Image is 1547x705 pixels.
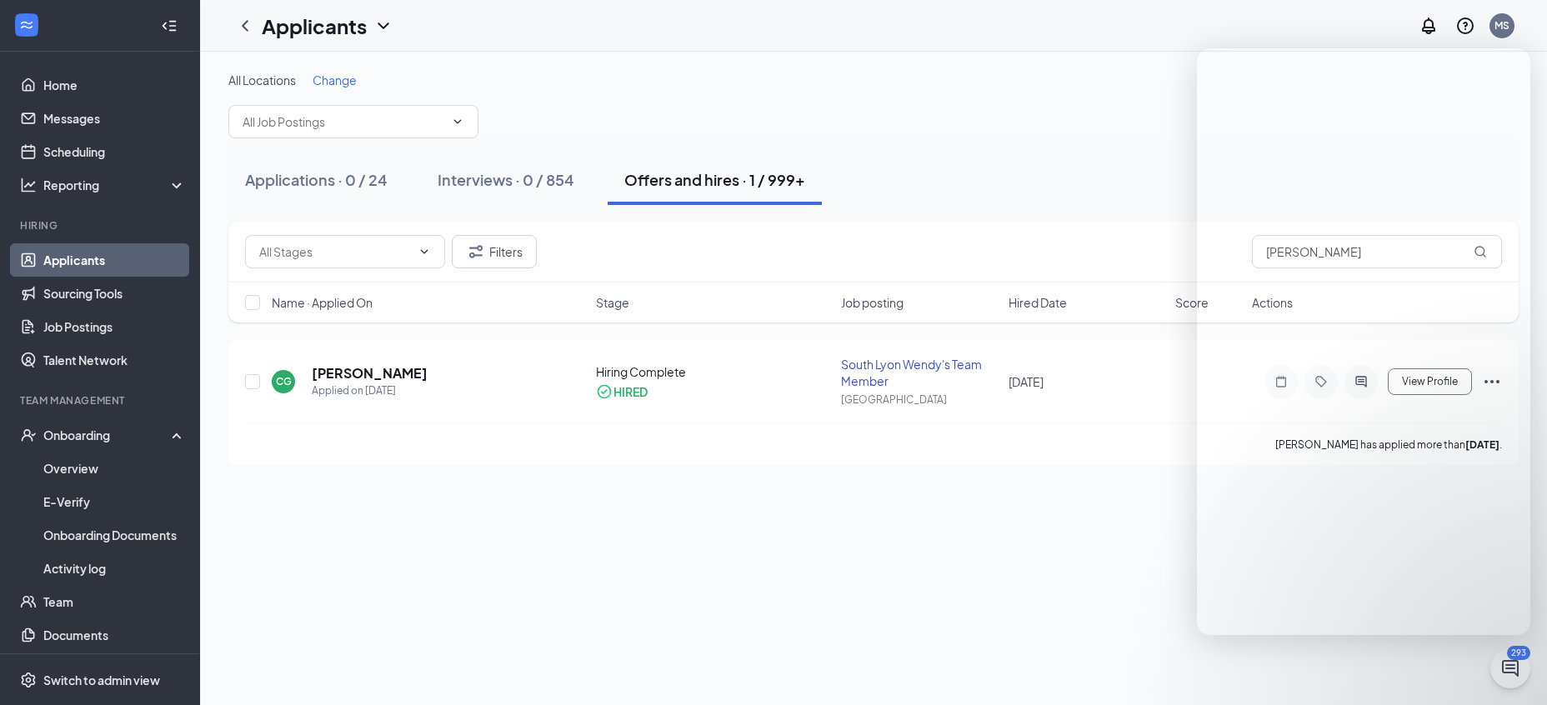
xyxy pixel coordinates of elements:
[452,235,537,268] button: Filter Filters
[1419,16,1439,36] svg: Notifications
[43,452,186,485] a: Overview
[438,169,574,190] div: Interviews · 0 / 854
[596,294,629,311] span: Stage
[43,552,186,585] a: Activity log
[262,12,367,40] h1: Applicants
[1197,48,1530,635] iframe: Intercom live chat
[43,672,160,688] div: Switch to admin view
[43,68,186,102] a: Home
[43,277,186,310] a: Sourcing Tools
[451,115,464,128] svg: ChevronDown
[243,112,444,131] input: All Job Postings
[43,427,172,443] div: Onboarding
[43,585,186,618] a: Team
[245,169,388,190] div: Applications · 0 / 24
[1490,648,1530,688] iframe: Intercom live chat
[20,218,183,232] div: Hiring
[1507,646,1530,660] div: 293
[312,382,428,399] div: Applied on [DATE]
[43,243,186,277] a: Applicants
[161,17,178,34] svg: Collapse
[276,374,292,388] div: CG
[235,16,255,36] svg: ChevronLeft
[20,427,37,443] svg: UserCheck
[20,393,183,407] div: Team Management
[596,383,613,400] svg: CheckmarkCircle
[20,177,37,193] svg: Analysis
[20,672,37,688] svg: Settings
[466,242,486,262] svg: Filter
[373,16,393,36] svg: ChevronDown
[43,618,186,652] a: Documents
[1009,294,1067,311] span: Hired Date
[841,356,998,389] div: South Lyon Wendy's Team Member
[1494,18,1509,32] div: MS
[312,364,428,382] h5: [PERSON_NAME]
[624,169,805,190] div: Offers and hires · 1 / 999+
[43,177,187,193] div: Reporting
[43,343,186,377] a: Talent Network
[613,383,648,400] div: HIRED
[1455,16,1475,36] svg: QuestionInfo
[259,242,411,261] input: All Stages
[43,485,186,518] a: E-Verify
[313,72,357,87] span: Change
[1175,294,1209,311] span: Score
[228,72,296,87] span: All Locations
[596,363,832,380] div: Hiring Complete
[43,310,186,343] a: Job Postings
[1009,374,1044,389] span: [DATE]
[841,294,904,311] span: Job posting
[272,294,373,311] span: Name · Applied On
[43,652,186,685] a: Surveys
[18,17,35,33] svg: WorkstreamLogo
[841,392,998,407] div: [GEOGRAPHIC_DATA]
[43,135,186,168] a: Scheduling
[43,518,186,552] a: Onboarding Documents
[43,102,186,135] a: Messages
[418,245,431,258] svg: ChevronDown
